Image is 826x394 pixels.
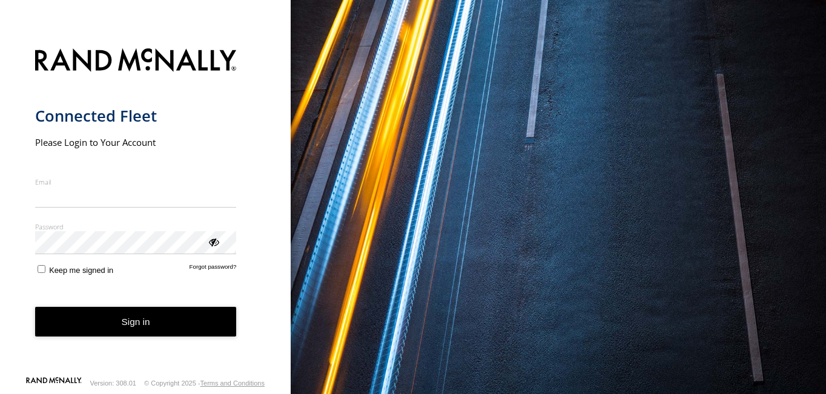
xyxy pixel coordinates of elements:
a: Visit our Website [26,377,82,389]
div: Version: 308.01 [90,379,136,387]
h1: Connected Fleet [35,106,237,126]
a: Forgot password? [190,263,237,275]
label: Email [35,177,237,186]
form: main [35,41,256,376]
h2: Please Login to Your Account [35,136,237,148]
label: Password [35,222,237,231]
div: ViewPassword [207,235,219,248]
div: © Copyright 2025 - [144,379,265,387]
input: Keep me signed in [38,265,45,273]
button: Sign in [35,307,237,337]
a: Terms and Conditions [200,379,265,387]
img: Rand McNally [35,46,237,77]
span: Keep me signed in [49,266,113,275]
